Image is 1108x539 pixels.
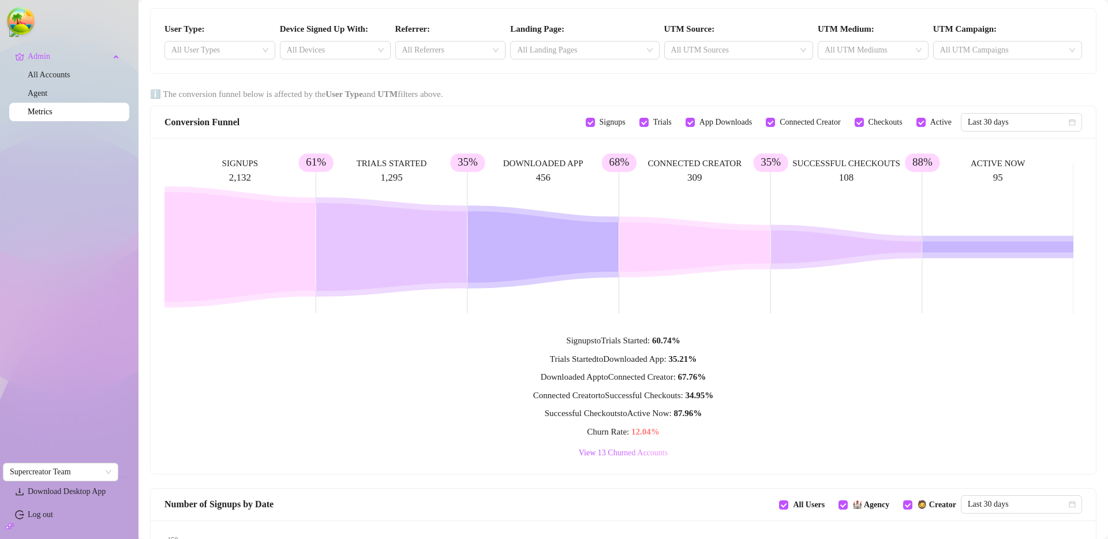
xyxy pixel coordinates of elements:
[668,354,697,364] strong: 35.21 %
[164,497,274,511] span: Number of Signups by Date
[968,114,1075,131] span: Last 30 days
[649,116,676,129] span: Trials
[9,9,32,32] button: Open Tanstack query devtools
[912,499,961,511] span: 🧔 Creator
[6,522,14,530] span: build
[28,487,106,496] span: Download Desktop App
[395,24,431,33] strong: Referrer:
[28,107,53,116] a: Metrics
[377,89,398,99] strong: UTM
[545,409,702,418] span: Successful Checkouts to Active Now :
[818,24,874,33] strong: UTM Medium:
[775,116,845,129] span: Connected Creator
[673,409,702,418] strong: 87.96 %
[1069,119,1076,126] span: calendar
[541,372,706,381] span: Downloaded App to Connected Creator :
[150,89,161,99] span: info
[550,354,697,364] span: Trials Started to Downloaded App :
[968,496,1075,513] span: Last 30 days
[1069,501,1076,508] span: calendar
[164,115,586,129] div: Conversion Funnel
[15,487,24,496] span: download
[150,88,1096,102] div: The conversion funnel below is affected by the and filters above.
[28,89,47,98] a: Agent
[28,47,110,66] span: Admin
[788,499,829,511] span: All Users
[864,116,907,129] span: Checkouts
[652,336,680,345] strong: 60.74 %
[533,391,713,400] span: Connected Creator to Successful Checkouts :
[926,116,956,129] span: Active
[678,372,706,381] strong: 67.76 %
[695,116,757,129] span: App Downloads
[280,24,368,33] strong: Device Signed Up With:
[574,446,672,460] button: View 13 Churned Accounts
[933,24,997,33] strong: UTM Campaign:
[566,336,680,345] span: Signups to Trials Started :
[10,463,111,481] span: Supercreator Team
[15,52,24,61] span: crown
[631,427,660,436] strong: 12.04 %
[848,499,894,511] span: 🏰 Agency
[325,89,363,99] strong: User Type
[164,24,205,33] strong: User Type:
[579,448,668,458] span: View 13 Churned Accounts
[685,391,713,400] strong: 34.95 %
[664,24,715,33] strong: UTM Source:
[28,510,53,519] a: Log out
[595,116,630,129] span: Signups
[587,427,659,436] span: Churn Rate:
[510,24,564,33] strong: Landing Page:
[28,70,70,79] a: All Accounts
